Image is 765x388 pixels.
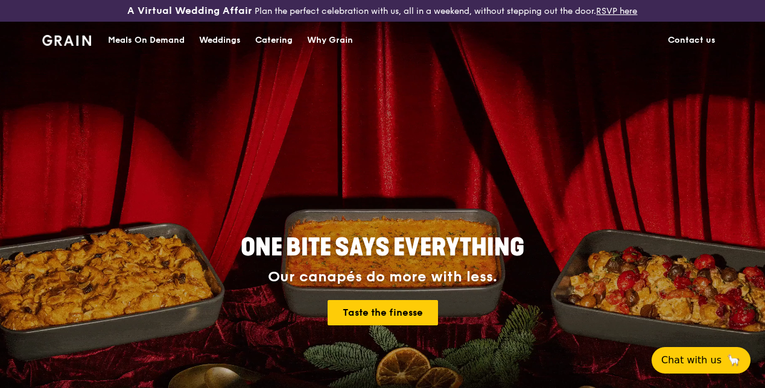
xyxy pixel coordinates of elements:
[661,353,722,368] span: Chat with us
[661,22,723,58] a: Contact us
[328,300,438,325] a: Taste the finesse
[127,5,252,17] h3: A Virtual Wedding Affair
[596,6,637,16] a: RSVP here
[108,22,185,58] div: Meals On Demand
[255,22,293,58] div: Catering
[42,35,91,46] img: Grain
[652,347,751,374] button: Chat with us🦙
[199,22,241,58] div: Weddings
[307,22,353,58] div: Why Grain
[127,5,637,17] div: Plan the perfect celebration with us, all in a weekend, without stepping out the door.
[42,21,91,57] a: GrainGrain
[726,353,741,368] span: 🦙
[165,269,600,286] div: Our canapés do more with less.
[192,22,248,58] a: Weddings
[300,22,360,58] a: Why Grain
[248,22,300,58] a: Catering
[241,233,524,262] span: ONE BITE SAYS EVERYTHING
